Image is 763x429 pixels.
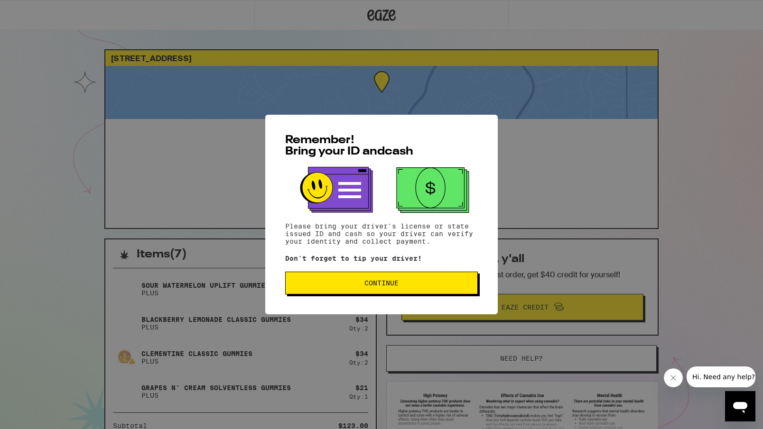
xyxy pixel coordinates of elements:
span: Continue [364,280,399,286]
button: Continue [285,272,478,294]
iframe: Close message [664,368,683,387]
iframe: Message from company [687,366,755,387]
iframe: Button to launch messaging window [725,391,755,421]
p: Please bring your driver's license or state issued ID and cash so your driver can verify your ide... [285,222,478,245]
p: Don't forget to tip your driver! [285,255,478,262]
span: Remember! Bring your ID and cash [285,135,413,157]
